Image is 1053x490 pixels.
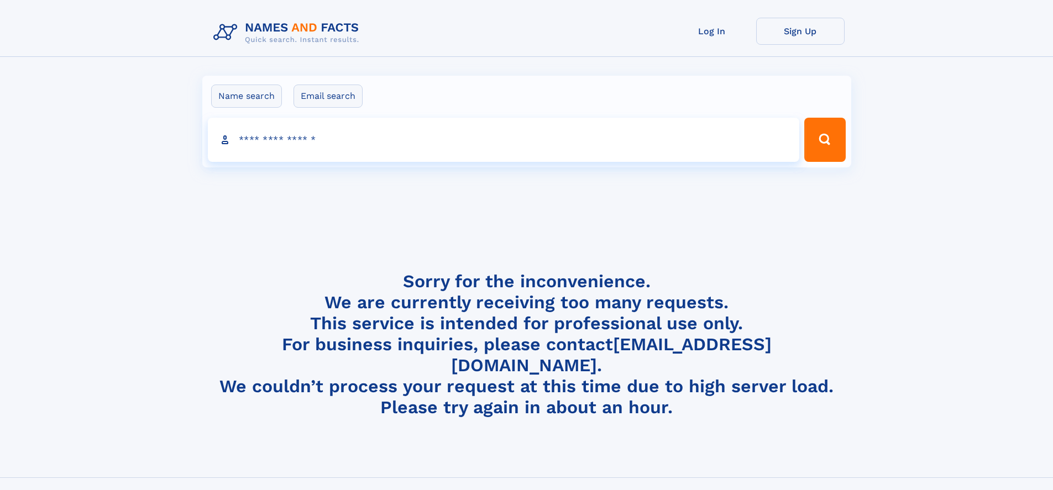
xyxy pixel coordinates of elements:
[294,85,363,108] label: Email search
[756,18,845,45] a: Sign Up
[451,334,772,376] a: [EMAIL_ADDRESS][DOMAIN_NAME]
[668,18,756,45] a: Log In
[804,118,845,162] button: Search Button
[209,271,845,418] h4: Sorry for the inconvenience. We are currently receiving too many requests. This service is intend...
[209,18,368,48] img: Logo Names and Facts
[208,118,800,162] input: search input
[211,85,282,108] label: Name search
